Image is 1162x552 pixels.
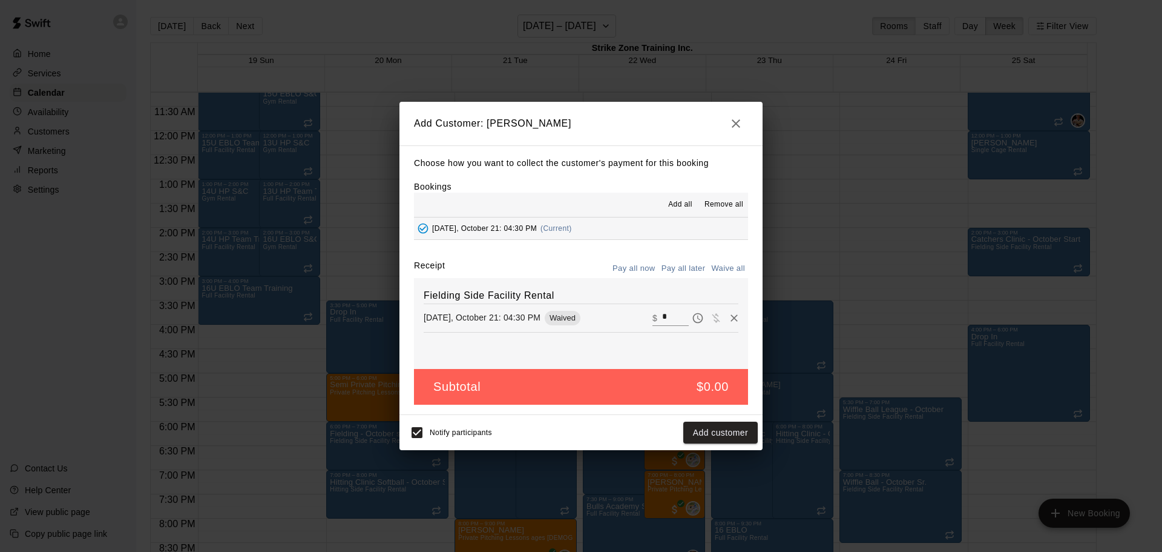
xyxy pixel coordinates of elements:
[609,259,658,278] button: Pay all now
[540,224,572,233] span: (Current)
[414,219,432,238] button: Added - Collect Payment
[697,379,729,395] h5: $0.00
[661,195,700,214] button: Add all
[668,199,692,211] span: Add all
[700,195,748,214] button: Remove all
[433,379,481,395] h5: Subtotal
[708,259,748,278] button: Waive all
[707,312,725,322] span: Waive payment
[424,288,738,304] h6: Fielding Side Facility Rental
[704,199,743,211] span: Remove all
[725,309,743,327] button: Remove
[658,259,709,278] button: Pay all later
[414,156,748,171] p: Choose how you want to collect the customer's payment for this booking
[430,428,492,437] span: Notify participants
[414,259,445,278] label: Receipt
[689,312,707,322] span: Pay later
[432,224,537,233] span: [DATE], October 21: 04:30 PM
[683,422,758,444] button: Add customer
[414,182,451,191] label: Bookings
[414,218,748,240] button: Added - Collect Payment[DATE], October 21: 04:30 PM(Current)
[545,313,580,322] span: Waived
[399,102,763,145] h2: Add Customer: [PERSON_NAME]
[652,312,657,324] p: $
[424,311,540,324] p: [DATE], October 21: 04:30 PM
